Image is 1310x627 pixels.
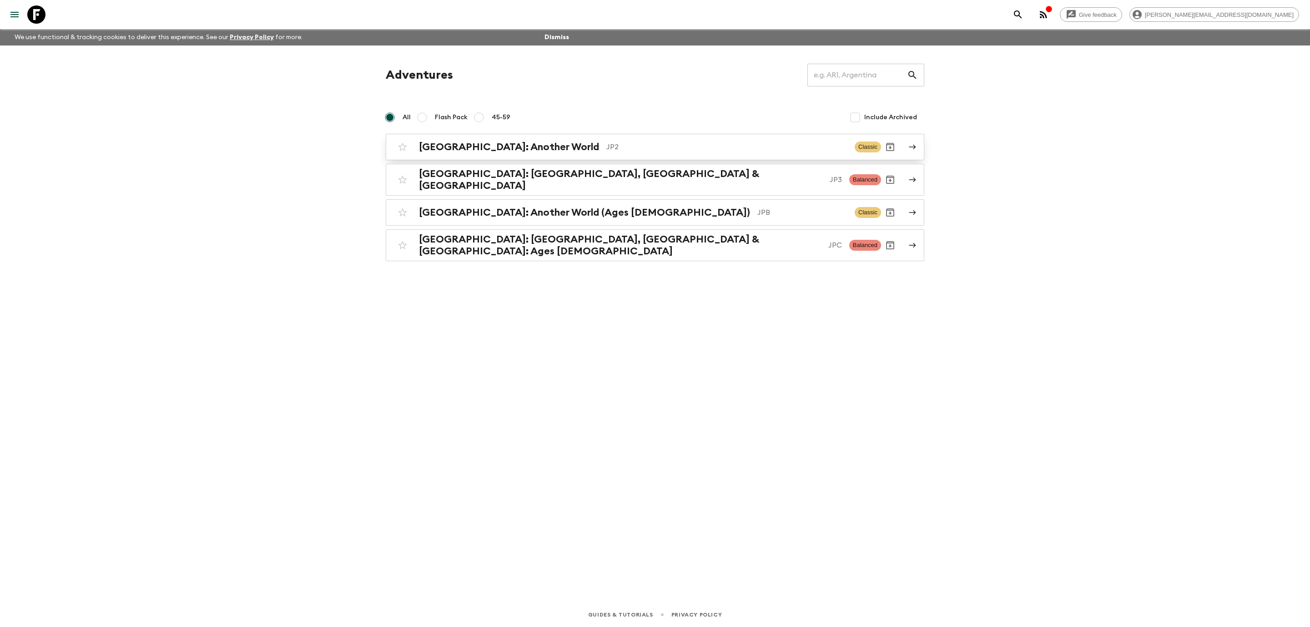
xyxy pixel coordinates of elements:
p: JP3 [830,174,842,185]
span: Flash Pack [435,113,468,122]
span: Classic [855,142,881,152]
a: [GEOGRAPHIC_DATA]: Another World (Ages [DEMOGRAPHIC_DATA])JPBClassicArchive [386,199,924,226]
p: JPB [757,207,847,218]
a: [GEOGRAPHIC_DATA]: [GEOGRAPHIC_DATA], [GEOGRAPHIC_DATA] & [GEOGRAPHIC_DATA]JP3BalancedArchive [386,164,924,196]
button: search adventures [1009,5,1027,24]
a: Give feedback [1060,7,1122,22]
input: e.g. AR1, Argentina [807,62,907,88]
a: Privacy Policy [230,34,274,40]
a: [GEOGRAPHIC_DATA]: Another WorldJP2ClassicArchive [386,134,924,160]
p: We use functional & tracking cookies to deliver this experience. See our for more. [11,29,306,46]
h2: [GEOGRAPHIC_DATA]: Another World (Ages [DEMOGRAPHIC_DATA]) [419,207,750,218]
button: menu [5,5,24,24]
h2: [GEOGRAPHIC_DATA]: Another World [419,141,599,153]
span: [PERSON_NAME][EMAIL_ADDRESS][DOMAIN_NAME] [1140,11,1299,18]
span: Give feedback [1074,11,1122,18]
h2: [GEOGRAPHIC_DATA]: [GEOGRAPHIC_DATA], [GEOGRAPHIC_DATA] & [GEOGRAPHIC_DATA]: Ages [DEMOGRAPHIC_DATA] [419,233,821,257]
button: Archive [881,171,899,189]
span: 45-59 [492,113,510,122]
h2: [GEOGRAPHIC_DATA]: [GEOGRAPHIC_DATA], [GEOGRAPHIC_DATA] & [GEOGRAPHIC_DATA] [419,168,822,192]
button: Archive [881,138,899,156]
button: Dismiss [542,31,571,44]
span: Balanced [849,174,881,185]
p: JP2 [606,142,847,152]
div: [PERSON_NAME][EMAIL_ADDRESS][DOMAIN_NAME] [1129,7,1299,22]
a: Privacy Policy [671,610,722,620]
a: Guides & Tutorials [588,610,653,620]
button: Archive [881,203,899,222]
span: Balanced [849,240,881,251]
span: Include Archived [864,113,917,122]
span: All [403,113,411,122]
button: Archive [881,236,899,254]
a: [GEOGRAPHIC_DATA]: [GEOGRAPHIC_DATA], [GEOGRAPHIC_DATA] & [GEOGRAPHIC_DATA]: Ages [DEMOGRAPHIC_DA... [386,229,924,261]
span: Classic [855,207,881,218]
h1: Adventures [386,66,453,84]
p: JPC [828,240,842,251]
